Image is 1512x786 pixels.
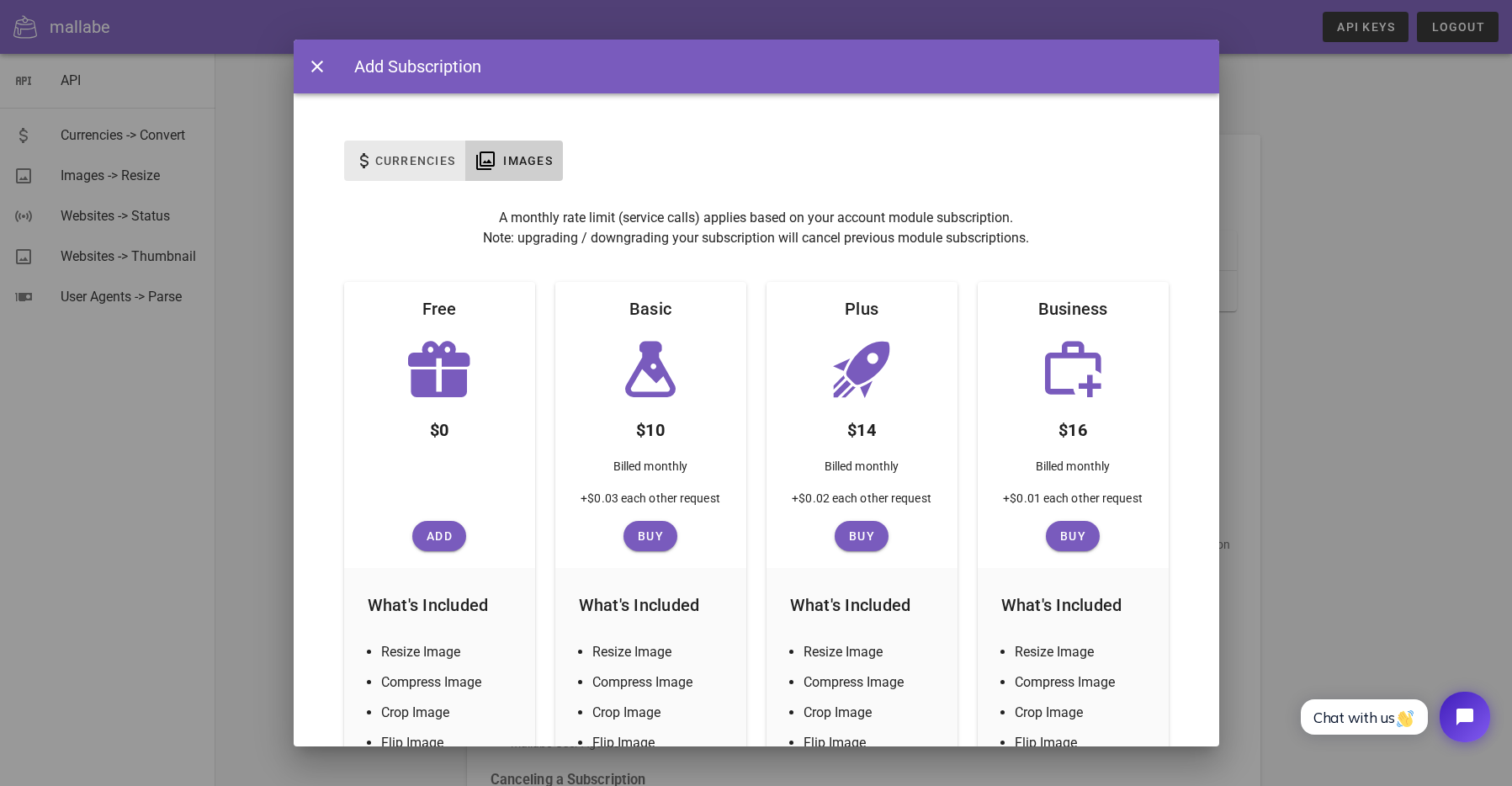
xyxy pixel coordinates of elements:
[374,154,456,167] span: Currencies
[381,672,518,693] li: Compress Image
[337,54,481,79] div: Add Subscription
[1282,677,1504,757] iframe: Tidio Chat
[592,672,729,693] li: Compress Image
[804,733,941,753] li: Flip Image
[344,208,1169,248] p: A monthly rate limit (service calls) applies based on your account module subscription. Note: upg...
[804,642,941,662] li: Resize Image
[565,578,736,632] div: What's Included
[419,529,459,543] span: Add
[381,703,518,723] li: Crop Image
[988,578,1159,632] div: What's Included
[989,489,1156,521] div: +$0.01 each other request
[804,672,941,693] li: Compress Image
[354,578,525,632] div: What's Included
[412,521,466,551] button: Add
[465,141,563,181] button: Images
[630,529,671,543] span: Buy
[381,642,518,662] li: Resize Image
[835,521,889,551] button: Buy
[623,521,677,551] button: Buy
[831,282,892,336] div: Plus
[616,282,685,336] div: Basic
[344,141,466,181] button: Currencies
[804,703,941,723] li: Crop Image
[600,450,701,489] div: Billed monthly
[416,403,463,450] div: $0
[1045,403,1101,450] div: $16
[1046,521,1100,551] button: Buy
[1015,703,1152,723] li: Crop Image
[623,403,678,450] div: $10
[834,403,889,450] div: $14
[1015,642,1152,662] li: Resize Image
[1015,672,1152,693] li: Compress Image
[381,733,518,753] li: Flip Image
[592,642,729,662] li: Resize Image
[1015,733,1152,753] li: Flip Image
[409,282,470,336] div: Free
[1025,282,1122,336] div: Business
[1053,529,1093,543] span: Buy
[567,489,734,521] div: +$0.03 each other request
[841,529,882,543] span: Buy
[592,703,729,723] li: Crop Image
[592,733,729,753] li: Flip Image
[777,578,947,632] div: What's Included
[502,154,553,167] span: Images
[1022,450,1123,489] div: Billed monthly
[778,489,945,521] div: +$0.02 each other request
[811,450,912,489] div: Billed monthly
